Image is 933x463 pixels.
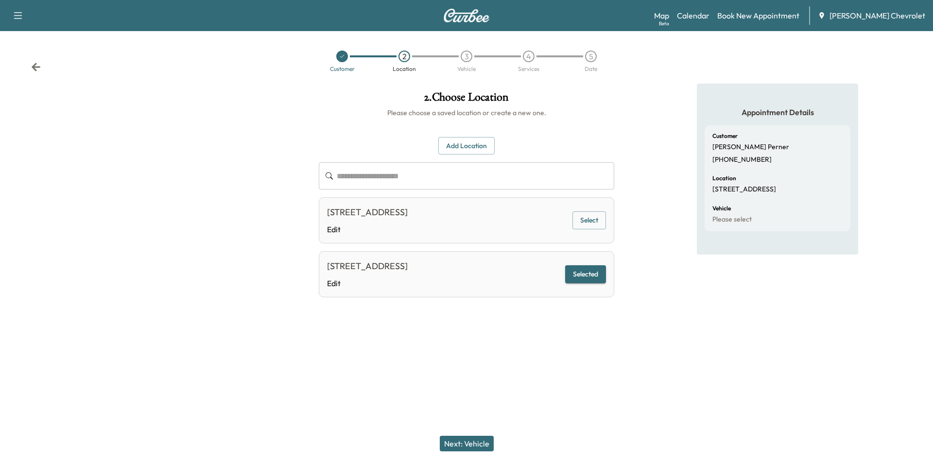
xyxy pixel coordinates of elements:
[705,107,850,118] h5: Appointment Details
[572,211,606,229] button: Select
[712,185,776,194] p: [STREET_ADDRESS]
[677,10,709,21] a: Calendar
[461,51,472,62] div: 3
[438,137,495,155] button: Add Location
[457,66,476,72] div: Vehicle
[717,10,799,21] a: Book New Appointment
[712,133,738,139] h6: Customer
[712,215,752,224] p: Please select
[712,143,789,152] p: [PERSON_NAME] Perner
[440,436,494,451] button: Next: Vehicle
[829,10,925,21] span: [PERSON_NAME] Chevrolet
[327,277,408,289] a: Edit
[565,265,606,283] button: Selected
[319,91,614,108] h1: 2 . Choose Location
[585,66,597,72] div: Date
[443,9,490,22] img: Curbee Logo
[327,206,408,219] div: [STREET_ADDRESS]
[654,10,669,21] a: MapBeta
[327,259,408,273] div: [STREET_ADDRESS]
[31,62,41,72] div: Back
[393,66,416,72] div: Location
[712,175,736,181] h6: Location
[659,20,669,27] div: Beta
[518,66,539,72] div: Services
[398,51,410,62] div: 2
[330,66,355,72] div: Customer
[585,51,597,62] div: 5
[712,155,772,164] p: [PHONE_NUMBER]
[523,51,535,62] div: 4
[319,108,614,118] h6: Please choose a saved location or create a new one.
[712,206,731,211] h6: Vehicle
[327,223,408,235] a: Edit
